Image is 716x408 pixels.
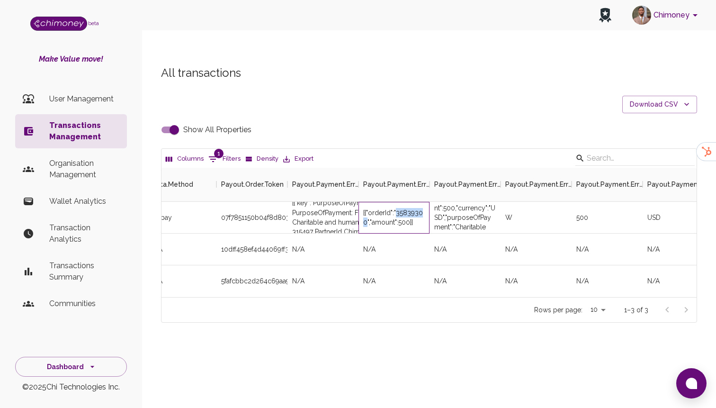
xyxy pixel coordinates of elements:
[49,260,119,283] p: Transactions Summary
[145,202,216,234] div: corpay
[358,265,430,297] div: N/A
[287,202,358,234] div: [{"key":"PurposeOfPayment","type":"input","message":"Invalid PurposeOfPayment: Field PurposeOfPay...
[430,167,501,201] div: Payout.Payment.Errors.Payload.InstructDealPayload.Payments
[575,151,695,168] div: Search
[49,93,119,105] p: User Management
[206,152,243,167] button: Show filters
[501,265,572,297] div: N/A
[643,265,714,297] div: N/A
[363,208,425,227] div: [{"orderId":"35839300","amount":500}]
[214,149,224,158] span: 1
[501,202,572,234] div: W
[216,167,287,201] div: Payout.Order.Token
[632,6,651,25] img: avatar
[628,3,705,27] button: account of current user
[643,234,714,265] div: N/A
[587,151,680,166] input: Search…
[505,167,572,201] div: Payout.Payment.Errors.Payload.InstructDealPayload.DeliveryMethod
[49,158,119,181] p: Organisation Management
[145,167,216,201] div: Meta.Method
[434,146,496,288] div: [{"beneficiaryId":"[PERSON_NAME]-ae05ec55-f13f-4e58-bf50-0ce88d076","deliveryMethod":"W","amount"...
[430,265,501,297] div: N/A
[572,265,643,297] div: N/A
[145,234,216,265] div: N/A
[287,234,358,265] div: N/A
[430,234,501,265] div: N/A
[150,167,193,201] div: Meta.Method
[358,234,430,265] div: N/A
[221,167,284,201] div: Payout.Order.Token
[15,357,127,377] button: Dashboard
[358,167,430,201] div: Payout.Payment.Errors.Payload.InstructDealPayload.Orders
[363,167,430,201] div: Payout.Payment.Errors.Payload.InstructDealPayload.Orders
[624,305,648,315] p: 1–3 of 3
[647,167,714,201] div: Payout.Payment.Errors.Payload.QuotePayload.PaymentCurrency
[216,202,287,234] div: 07f7851150b04f8d803e51157110593a
[88,20,99,26] span: beta
[534,305,582,315] p: Rows per page:
[576,167,643,201] div: Payout.Payment.Errors.Payload.QuotePayload.Amount
[49,222,119,245] p: Transaction Analytics
[501,167,572,201] div: Payout.Payment.Errors.Payload.InstructDealPayload.DeliveryMethod
[572,202,643,234] div: 500
[572,167,643,201] div: Payout.Payment.Errors.Payload.QuotePayload.Amount
[434,167,501,201] div: Payout.Payment.Errors.Payload.InstructDealPayload.Payments
[145,265,216,297] div: N/A
[216,234,287,265] div: 10dff458ef4d44069ff361068f187094
[292,167,358,201] div: Payout.Payment.Errors.Message
[183,124,251,136] span: Show All Properties
[243,152,281,166] button: Density
[287,265,358,297] div: N/A
[161,65,697,81] h5: All transactions
[49,120,119,143] p: Transactions Management
[281,152,316,166] button: Export
[643,202,714,234] div: USD
[163,152,206,166] button: Select columns
[501,234,572,265] div: N/A
[49,298,119,309] p: Communities
[676,368,707,399] button: Open chat window
[216,265,287,297] div: 5fafcbbc2d264c69aa94bd31c954079a
[49,196,119,207] p: Wallet Analytics
[287,167,358,201] div: Payout.Payment.Errors.Message
[572,234,643,265] div: N/A
[586,303,609,317] div: 10
[643,167,714,201] div: Payout.Payment.Errors.Payload.QuotePayload.PaymentCurrency
[622,96,697,113] button: Download CSV
[30,17,87,31] img: Logo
